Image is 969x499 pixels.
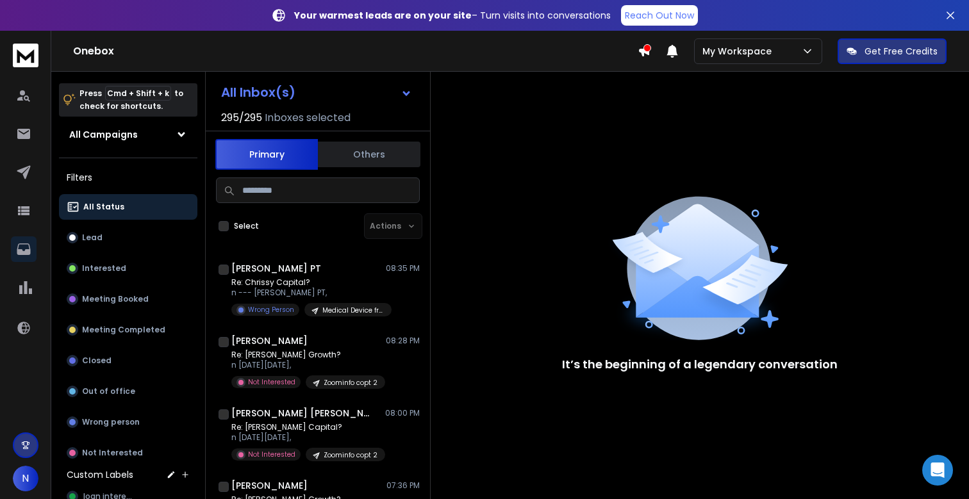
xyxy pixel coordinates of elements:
[221,110,262,126] span: 295 / 295
[625,9,694,22] p: Reach Out Now
[248,377,295,387] p: Not Interested
[82,448,143,458] p: Not Interested
[231,288,385,298] p: n --- [PERSON_NAME] PT,
[265,110,351,126] h3: Inboxes selected
[248,450,295,459] p: Not Interested
[73,44,638,59] h1: Onebox
[324,450,377,460] p: Zoominfo copt 2
[234,221,259,231] label: Select
[386,480,420,491] p: 07:36 PM
[59,348,197,373] button: Closed
[59,409,197,435] button: Wrong person
[838,38,947,64] button: Get Free Credits
[231,360,385,370] p: n [DATE][DATE],
[318,140,420,168] button: Others
[59,122,197,147] button: All Campaigns
[82,263,126,274] p: Interested
[59,286,197,312] button: Meeting Booked
[82,417,140,427] p: Wrong person
[82,325,165,335] p: Meeting Completed
[248,305,294,315] p: Wrong Person
[562,356,838,373] p: It’s the beginning of a legendary conversation
[294,9,472,22] strong: Your warmest leads are on your site
[922,455,953,486] div: Open Intercom Messenger
[621,5,698,26] a: Reach Out Now
[324,378,377,388] p: Zoominfo copt 2
[215,139,318,170] button: Primary
[59,379,197,404] button: Out of office
[59,168,197,186] h3: Filters
[59,194,197,220] button: All Status
[231,479,308,492] h1: [PERSON_NAME]
[702,45,777,58] p: My Workspace
[69,128,138,141] h1: All Campaigns
[13,466,38,491] button: N
[59,440,197,466] button: Not Interested
[231,422,385,432] p: Re: [PERSON_NAME] Capital?
[221,86,295,99] h1: All Inbox(s)
[79,87,183,113] p: Press to check for shortcuts.
[386,263,420,274] p: 08:35 PM
[59,225,197,250] button: Lead
[231,407,372,420] h1: [PERSON_NAME] [PERSON_NAME]
[211,79,422,105] button: All Inbox(s)
[82,233,103,243] p: Lead
[322,306,384,315] p: Medical Device from Twitter Giveaway
[59,256,197,281] button: Interested
[231,277,385,288] p: Re: Chrissy Capital?
[82,294,149,304] p: Meeting Booked
[82,386,135,397] p: Out of office
[865,45,938,58] p: Get Free Credits
[105,86,171,101] span: Cmd + Shift + k
[386,336,420,346] p: 08:28 PM
[231,262,321,275] h1: [PERSON_NAME] PT
[82,356,112,366] p: Closed
[59,317,197,343] button: Meeting Completed
[67,468,133,481] h3: Custom Labels
[231,334,308,347] h1: [PERSON_NAME]
[385,408,420,418] p: 08:00 PM
[13,44,38,67] img: logo
[83,202,124,212] p: All Status
[294,9,611,22] p: – Turn visits into conversations
[231,432,385,443] p: n [DATE][DATE],
[231,350,385,360] p: Re: [PERSON_NAME] Growth?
